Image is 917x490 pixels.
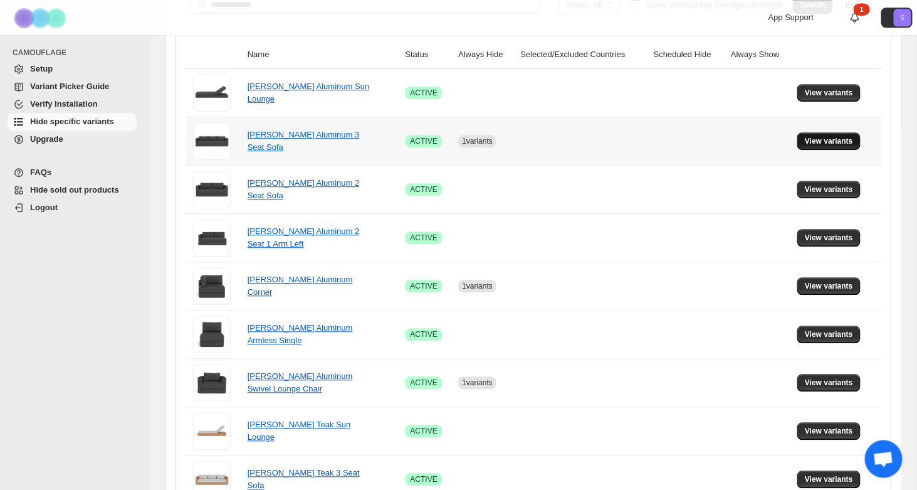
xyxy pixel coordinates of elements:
[193,412,231,450] img: Hayman Teak Sun Lounge
[30,117,114,126] span: Hide specific variants
[804,136,852,146] span: View variants
[804,88,852,98] span: View variants
[797,471,860,488] button: View variants
[804,184,852,194] span: View variants
[726,41,793,69] th: Always Show
[30,64,53,73] span: Setup
[462,378,493,387] span: 1 variants
[864,440,902,477] a: Open chat
[893,9,911,26] span: Avatar with initials S
[244,41,402,69] th: Name
[410,426,437,436] span: ACTIVE
[193,171,231,208] img: Hayman Aluminum 2 Seat Sofa
[248,275,353,297] a: [PERSON_NAME] Aluminum Corner
[797,132,860,150] button: View variants
[410,88,437,98] span: ACTIVE
[248,226,359,248] a: [PERSON_NAME] Aluminum 2 Seat 1 Arm Left
[8,60,137,78] a: Setup
[8,95,137,113] a: Verify Installation
[804,426,852,436] span: View variants
[410,378,437,388] span: ACTIVE
[8,113,137,130] a: Hide specific variants
[8,199,137,216] a: Logout
[804,329,852,339] span: View variants
[30,99,98,109] span: Verify Installation
[13,48,142,58] span: CAMOUFLAGE
[248,82,369,104] a: [PERSON_NAME] Aluminum Sun Lounge
[248,178,359,200] a: [PERSON_NAME] Aluminum 2 Seat Sofa
[30,168,51,177] span: FAQs
[8,130,137,148] a: Upgrade
[401,41,454,69] th: Status
[797,374,860,391] button: View variants
[462,137,493,146] span: 1 variants
[193,74,231,112] img: Hayman Aluminum Sun Lounge
[410,233,437,243] span: ACTIVE
[797,422,860,440] button: View variants
[30,203,58,212] span: Logout
[410,184,437,194] span: ACTIVE
[410,281,437,291] span: ACTIVE
[30,82,109,91] span: Variant Picker Guide
[10,1,73,35] img: Camouflage
[768,13,813,22] span: App Support
[193,122,231,160] img: Hayman Aluminum 3 Seat Sofa
[804,474,852,484] span: View variants
[797,229,860,247] button: View variants
[193,267,231,305] img: Hayman Aluminum Corner
[649,41,726,69] th: Scheduled Hide
[410,329,437,339] span: ACTIVE
[881,8,912,28] button: Avatar with initials S
[193,316,231,353] img: Hayman Aluminum Armless Single
[516,41,649,69] th: Selected/Excluded Countries
[193,364,231,402] img: Hayman Aluminum Swivel Lounge Chair
[410,474,437,484] span: ACTIVE
[899,14,904,21] text: S
[8,78,137,95] a: Variant Picker Guide
[248,420,351,442] a: [PERSON_NAME] Teak Sun Lounge
[410,136,437,146] span: ACTIVE
[8,181,137,199] a: Hide sold out products
[454,41,516,69] th: Always Hide
[848,11,861,24] a: 1
[30,134,63,144] span: Upgrade
[30,185,119,194] span: Hide sold out products
[797,326,860,343] button: View variants
[248,371,353,393] a: [PERSON_NAME] Aluminum Swivel Lounge Chair
[248,468,360,490] a: [PERSON_NAME] Teak 3 Seat Sofa
[804,233,852,243] span: View variants
[248,323,353,345] a: [PERSON_NAME] Aluminum Armless Single
[462,282,493,290] span: 1 variants
[804,378,852,388] span: View variants
[8,164,137,181] a: FAQs
[797,84,860,102] button: View variants
[853,3,869,16] div: 1
[797,181,860,198] button: View variants
[797,277,860,295] button: View variants
[193,219,231,257] img: Hayman Aluminum 2 Seat 1 Arm Left
[804,281,852,291] span: View variants
[248,130,359,152] a: [PERSON_NAME] Aluminum 3 Seat Sofa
